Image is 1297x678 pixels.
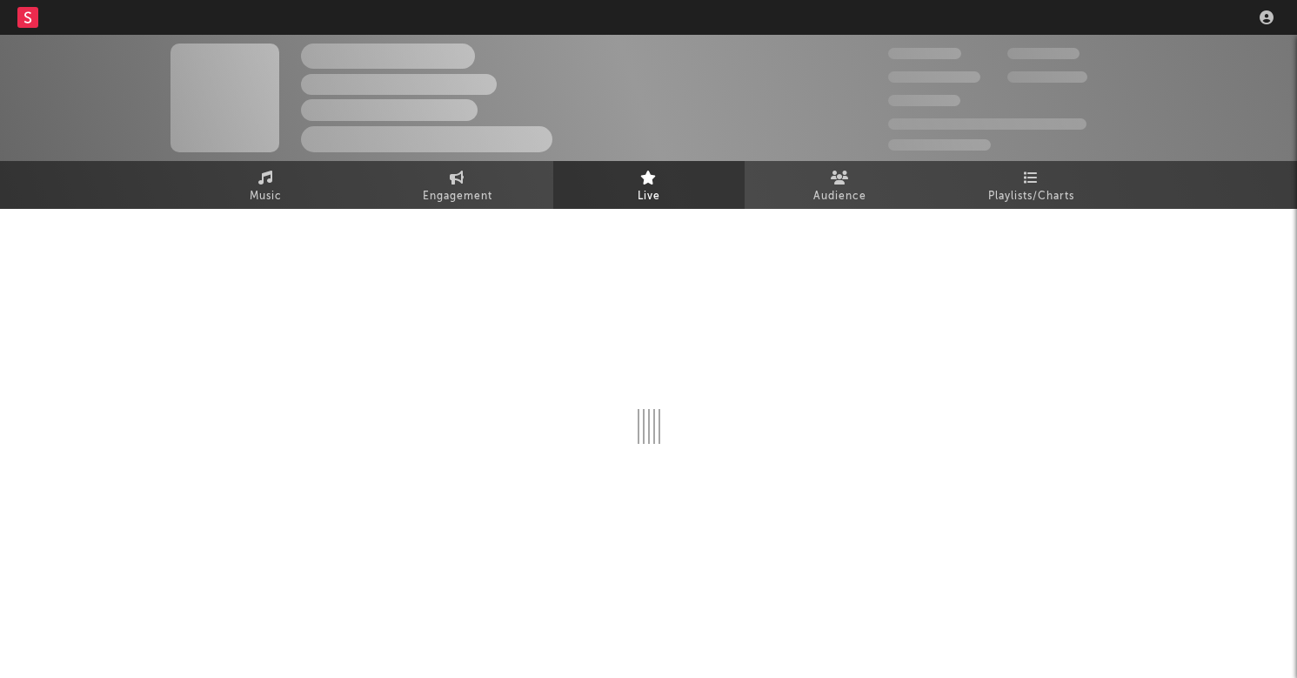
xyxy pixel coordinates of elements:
span: Playlists/Charts [988,186,1074,207]
span: 5,00,00,000 [888,71,980,83]
span: Live [638,186,660,207]
span: 1,00,000 [888,95,960,106]
span: Music [250,186,282,207]
span: Audience [813,186,866,207]
span: 5,00,00,000 Monthly Listeners [888,118,1086,130]
a: Playlists/Charts [936,161,1127,209]
span: 1,00,000 [1007,48,1080,59]
span: Engagement [423,186,492,207]
a: Audience [745,161,936,209]
span: 3,00,000 [888,48,961,59]
span: Jump Score: 85.0 [888,139,991,151]
a: Music [170,161,362,209]
a: Engagement [362,161,553,209]
a: Live [553,161,745,209]
span: 10,00,000 [1007,71,1087,83]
